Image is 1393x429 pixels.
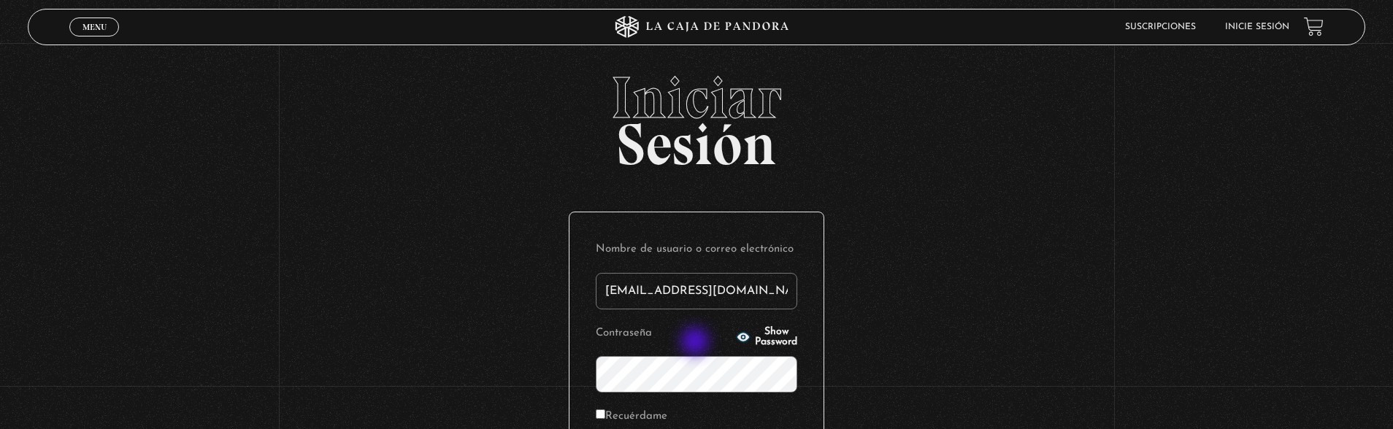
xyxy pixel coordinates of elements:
button: Show Password [736,327,797,347]
span: Show Password [755,327,797,347]
span: Cerrar [77,35,112,45]
input: Recuérdame [596,409,605,419]
label: Recuérdame [596,406,667,428]
a: View your shopping cart [1304,17,1324,36]
a: Inicie sesión [1225,23,1289,31]
a: Suscripciones [1125,23,1196,31]
label: Nombre de usuario o correo electrónico [596,239,797,261]
label: Contraseña [596,322,732,345]
span: Menu [82,23,107,31]
span: Iniciar [28,69,1365,127]
h2: Sesión [28,69,1365,162]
